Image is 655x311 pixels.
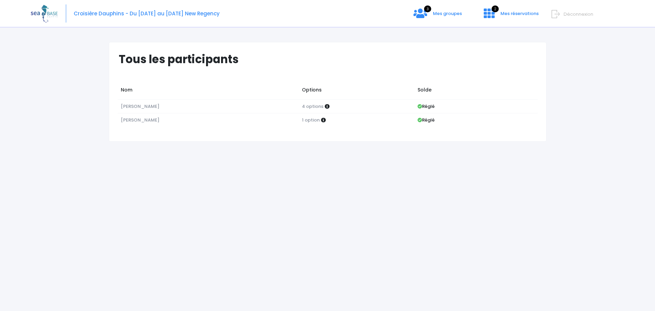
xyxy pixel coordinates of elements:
span: Mes groupes [433,10,462,17]
span: 3 [424,5,431,12]
span: [PERSON_NAME] [121,103,159,110]
span: [PERSON_NAME] [121,117,159,123]
h1: Tous les participants [119,53,543,66]
span: 4 options [302,103,323,110]
span: 2 [492,5,499,12]
td: Nom [118,83,299,99]
td: Solde [414,83,538,99]
strong: Réglé [418,117,435,123]
span: Croisière Dauphins - Du [DATE] au [DATE] New Regency [74,10,220,17]
span: Déconnexion [564,11,593,17]
strong: Réglé [418,103,435,110]
td: Options [299,83,414,99]
span: Mes réservations [500,10,539,17]
span: 1 option [302,117,320,123]
a: 3 Mes groupes [408,13,467,19]
a: 2 Mes réservations [478,13,543,19]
